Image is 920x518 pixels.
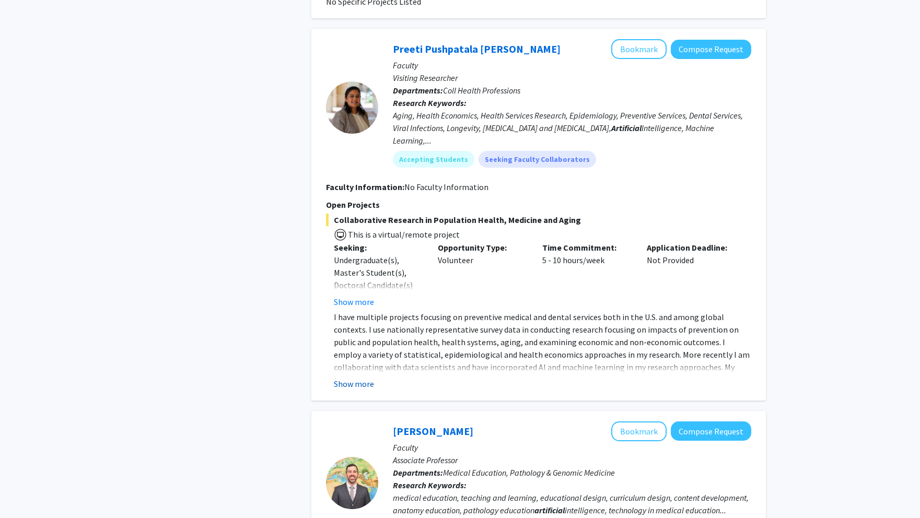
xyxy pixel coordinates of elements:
[393,441,751,454] p: Faculty
[334,296,374,308] button: Show more
[326,198,751,211] p: Open Projects
[443,85,520,96] span: Coll Health Professions
[393,42,561,55] a: Preeti Pushpatala [PERSON_NAME]
[8,471,44,510] iframe: Chat
[334,254,423,379] div: Undergraduate(s), Master's Student(s), Doctoral Candidate(s) (PhD, MD, DMD, PharmD, etc.), Postdo...
[611,421,667,441] button: Add Alexander Macnow to Bookmarks
[393,151,474,168] mat-chip: Accepting Students
[671,40,751,59] button: Compose Request to Preeti Pushpatala Zanwar
[393,109,751,147] div: Aging, Health Economics, Health Services Research, Epidemiology, Preventive Services, Dental Serv...
[326,214,751,226] span: Collaborative Research in Population Health, Medicine and Aging
[611,39,667,59] button: Add Preeti Pushpatala Zanwar to Bookmarks
[393,467,443,478] b: Departments:
[393,72,751,84] p: Visiting Researcher
[393,59,751,72] p: Faculty
[393,85,443,96] b: Departments:
[393,425,473,438] a: [PERSON_NAME]
[334,378,374,390] button: Show more
[393,480,467,490] b: Research Keywords:
[393,98,467,108] b: Research Keywords:
[430,241,534,308] div: Volunteer
[639,241,743,308] div: Not Provided
[443,467,615,478] span: Medical Education, Pathology & Genomic Medicine
[334,241,423,254] p: Seeking:
[393,491,751,516] div: medical education, teaching and learning, educational design, curriculum design, content developm...
[611,123,642,133] b: Artificial
[334,311,751,411] p: I have multiple projects focusing on preventive medical and dental services both in the U.S. and ...
[647,241,736,254] p: Application Deadline:
[347,229,460,240] span: This is a virtual/remote project
[542,241,631,254] p: Time Commitment:
[326,182,404,192] b: Faculty Information:
[404,182,488,192] span: No Faculty Information
[534,505,565,515] b: artificial
[479,151,596,168] mat-chip: Seeking Faculty Collaborators
[534,241,639,308] div: 5 - 10 hours/week
[393,454,751,466] p: Associate Professor
[438,241,527,254] p: Opportunity Type:
[671,421,751,441] button: Compose Request to Alexander Macnow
